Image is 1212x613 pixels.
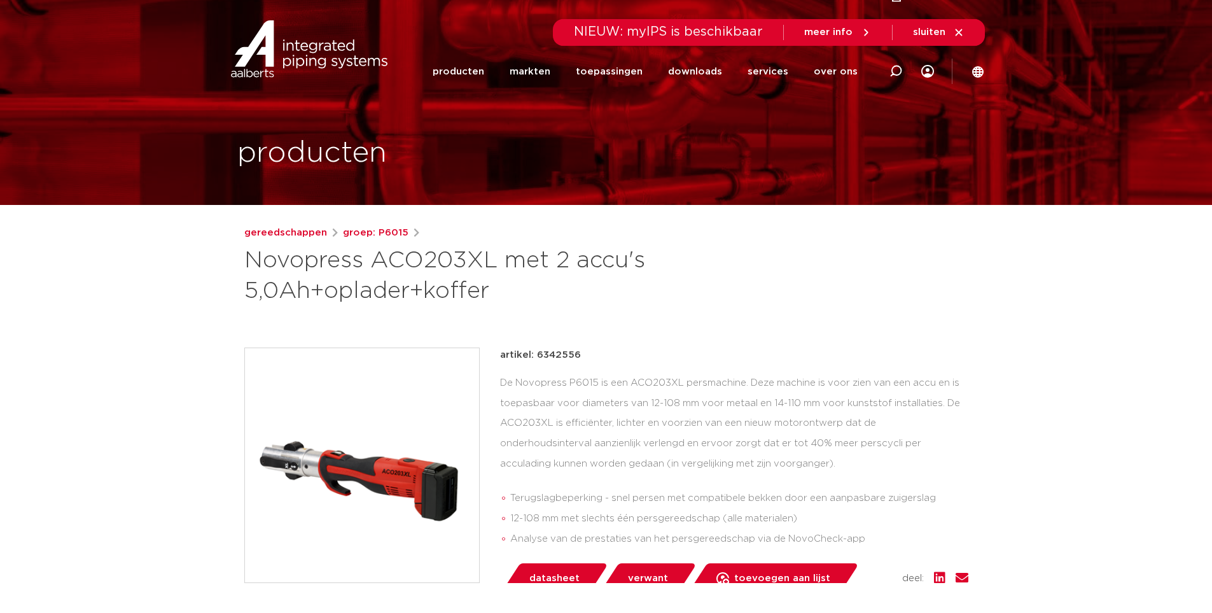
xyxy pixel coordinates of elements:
div: De Novopress P6015 is een ACO203XL persmachine. Deze machine is voor zien van een accu en is toep... [500,373,968,554]
span: toevoegen aan lijst [734,568,830,589]
span: meer info [804,27,853,37]
li: 12-108 mm met slechts één persgereedschap (alle materialen) [510,509,968,529]
li: Analyse van de prestaties van het persgereedschap via de NovoCheck-app [510,529,968,549]
h1: producten [237,133,387,174]
p: artikel: 6342556 [500,348,581,363]
a: meer info [804,27,872,38]
h1: Novopress ACO203XL met 2 accu's 5,0Ah+oplader+koffer [244,246,722,307]
a: markten [510,46,550,97]
a: toepassingen [576,46,643,97]
a: producten [433,46,484,97]
a: downloads [668,46,722,97]
a: groep: P6015 [343,225,408,241]
span: datasheet [529,568,580,589]
span: verwant [628,568,668,589]
a: sluiten [913,27,965,38]
a: over ons [814,46,858,97]
li: Terugslagbeperking - snel persen met compatibele bekken door een aanpasbare zuigerslag [510,488,968,509]
nav: Menu [433,46,858,97]
span: deel: [902,571,924,586]
img: Product Image for Novopress ACO203XL met 2 accu's 5,0Ah+oplader+koffer [245,348,479,582]
div: my IPS [921,46,934,97]
span: NIEUW: myIPS is beschikbaar [574,25,763,38]
a: datasheet [500,563,608,594]
a: gereedschappen [244,225,327,241]
a: verwant [599,563,697,594]
a: services [748,46,788,97]
span: sluiten [913,27,945,37]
